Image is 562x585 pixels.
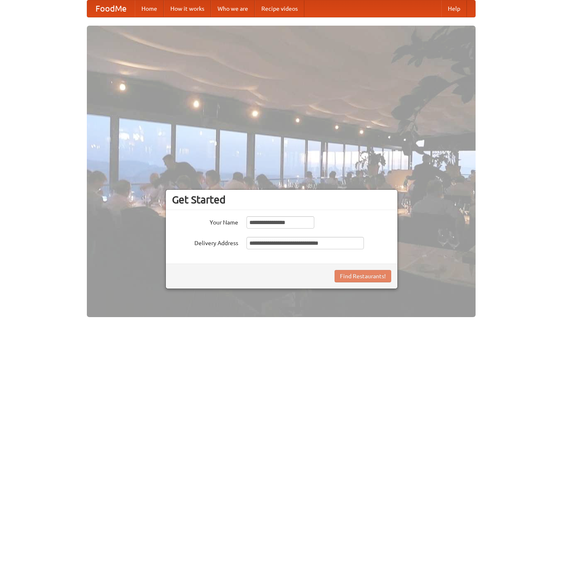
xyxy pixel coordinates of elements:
[255,0,304,17] a: Recipe videos
[135,0,164,17] a: Home
[87,0,135,17] a: FoodMe
[172,193,391,206] h3: Get Started
[164,0,211,17] a: How it works
[211,0,255,17] a: Who we are
[441,0,467,17] a: Help
[172,216,238,227] label: Your Name
[335,270,391,282] button: Find Restaurants!
[172,237,238,247] label: Delivery Address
